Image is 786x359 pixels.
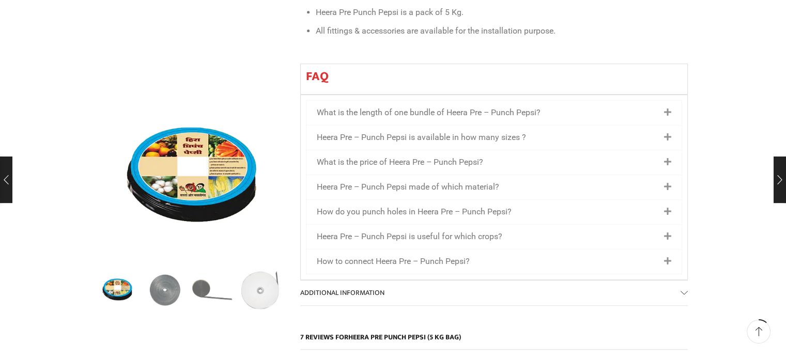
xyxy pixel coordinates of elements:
img: Heera Pre Punch Pepsi [96,267,139,310]
li: 3 / 5 [192,269,235,310]
li: 4 / 5 [239,269,282,310]
a: What is the price of Heera Pre – Punch Pepsi? [317,157,483,167]
a: What is the length of one bundle of Heera Pre – Punch Pepsi? [317,107,541,117]
a: How do you punch holes in Heera Pre – Punch Pepsi? [317,207,512,216]
div: Heera Pre – Punch Pepsi is available in how many sizes ? [306,126,682,150]
a: 5 [239,269,282,311]
a: Ok1 [144,269,187,311]
a: Additional information [300,280,688,305]
div: Heera Pre – Punch Pepsi made of which material? [306,175,682,199]
div: Heera Pre – Punch Pepsi is useful for which crops? [306,225,682,249]
a: How to connect Heera Pre – Punch Pepsi? [317,256,470,266]
h2: FAQ [306,69,682,84]
span: Heera Pre Punch Pepsi (5 Kg Bag) [348,331,461,343]
a: Heera Pre – Punch Pepsi is useful for which crops? [317,231,502,241]
span: Additional information [300,287,384,299]
a: Heera Pre – Punch Pepsi is available in how many sizes ? [317,132,526,142]
li: 2 / 5 [144,269,187,310]
div: How to connect Heera Pre – Punch Pepsi? [306,249,682,274]
a: Heera Pre – Punch Pepsi made of which material? [317,182,499,192]
li: Heera Pre Punch Pepsi is a pack of 5 Kg. [316,5,683,20]
div: What is the price of Heera Pre – Punch Pepsi? [306,150,682,175]
div: How do you punch holes in Heera Pre – Punch Pepsi? [306,200,682,224]
li: 1 / 5 [96,269,139,310]
h2: 7 reviews for [300,332,688,350]
li: All fittings & accessories are available for the installation purpose. [316,24,683,39]
div: 1 / 5 [99,77,285,263]
a: 4 [192,269,235,311]
div: What is the length of one bundle of Heera Pre – Punch Pepsi? [306,101,682,125]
